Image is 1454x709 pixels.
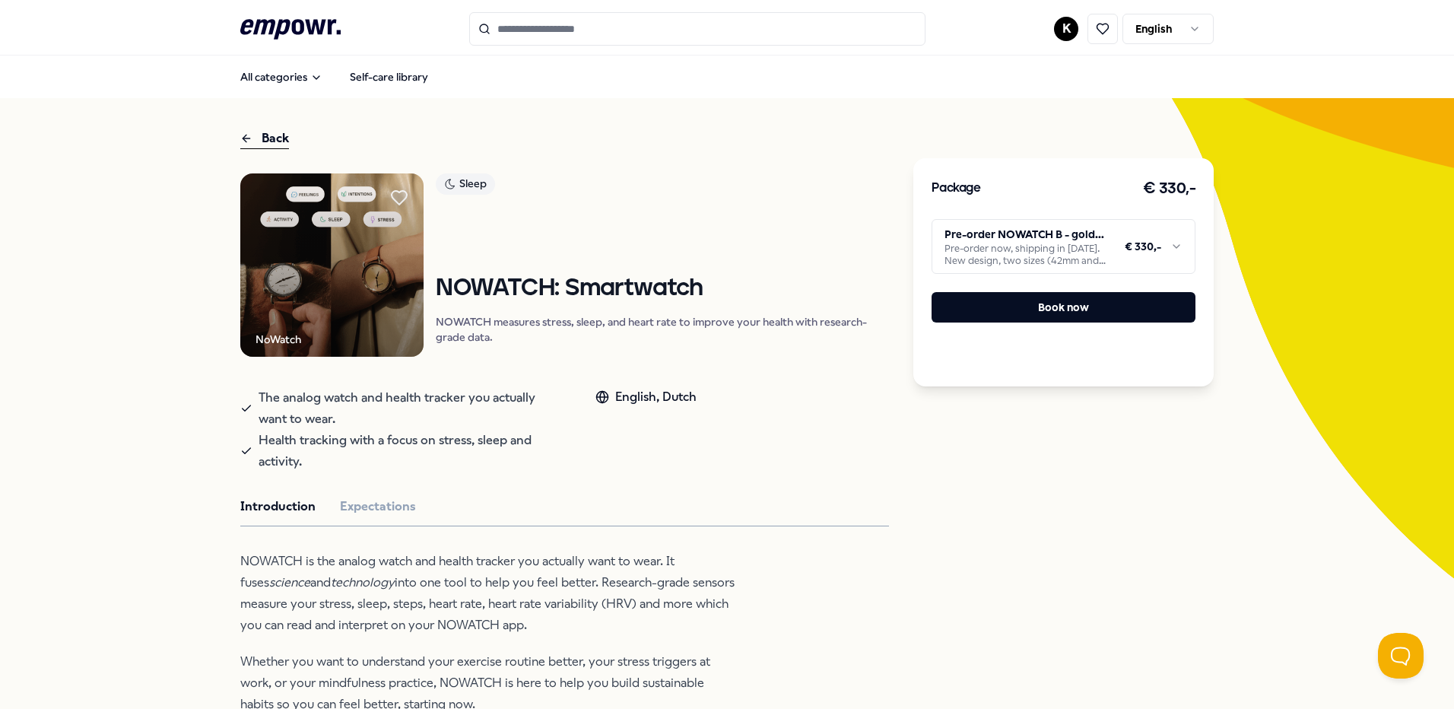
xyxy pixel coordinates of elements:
[469,12,925,46] input: Search for products, categories or subcategories
[1054,17,1078,41] button: K
[1143,176,1196,201] h3: € 330,-
[240,497,316,517] button: Introduction
[436,314,889,345] p: NOWATCH measures stress, sleep, and heart rate to improve your health with research-grade data.
[436,173,495,195] div: Sleep
[240,129,289,149] div: Back
[436,275,889,302] h1: NOWATCH: Smartwatch
[338,62,440,92] a: Self-care library
[595,387,697,407] div: English, Dutch
[331,575,395,590] em: technology
[269,575,310,590] em: science
[932,292,1195,323] button: Book now
[228,62,440,92] nav: Main
[256,331,301,348] div: NoWatch
[436,173,889,200] a: Sleep
[932,179,980,199] h3: Package
[240,173,424,357] img: Product Image
[240,551,735,636] p: NOWATCH is the analog watch and health tracker you actually want to wear. It fuses and into one t...
[1378,633,1424,679] iframe: Help Scout Beacon - Open
[259,430,565,472] span: Health tracking with a focus on stress, sleep and activity.
[340,497,416,517] button: Expectations
[259,387,565,430] span: The analog watch and health tracker you actually want to wear.
[228,62,335,92] button: All categories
